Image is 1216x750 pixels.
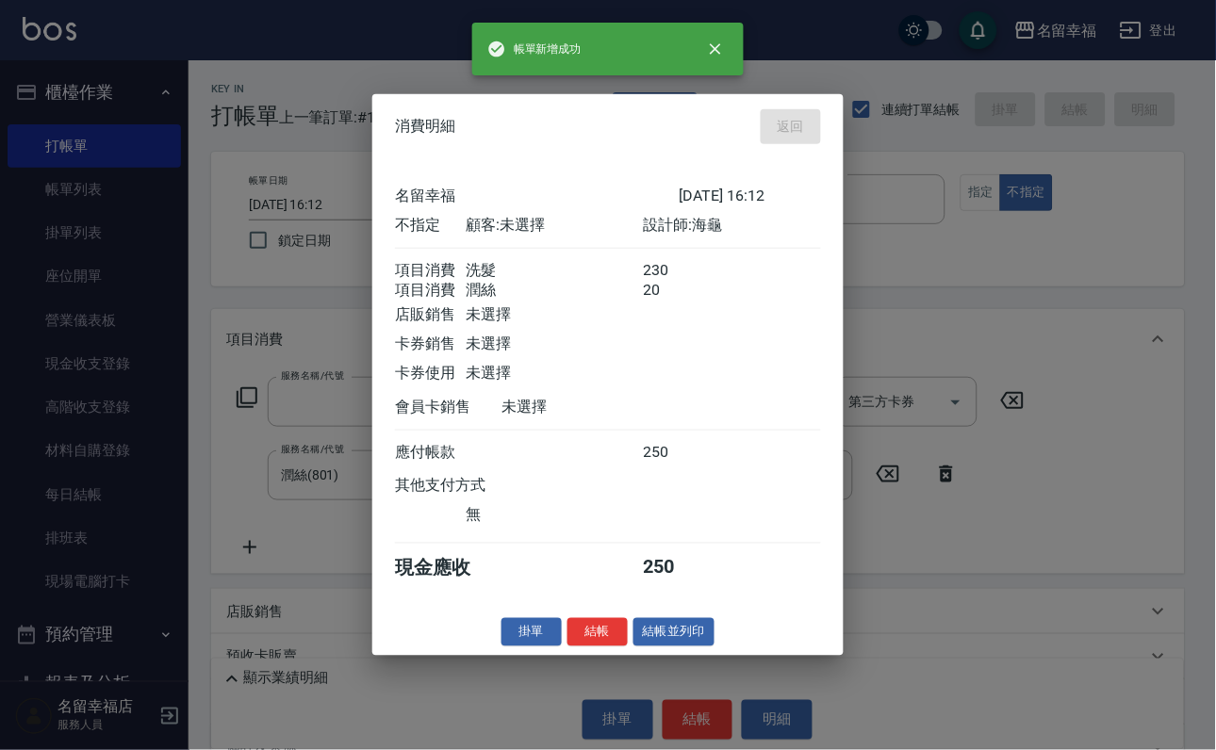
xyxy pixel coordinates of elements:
div: 設計師: 海龜 [644,215,821,235]
div: 未選擇 [466,334,643,353]
div: 會員卡銷售 [395,397,501,416]
div: 未選擇 [466,363,643,383]
div: 項目消費 [395,260,466,280]
div: 潤絲 [466,280,643,300]
div: 現金應收 [395,555,501,580]
div: 不指定 [395,215,466,235]
div: 其他支付方式 [395,476,537,496]
div: 未選擇 [466,304,643,324]
div: 卡券銷售 [395,334,466,353]
div: 卡券使用 [395,363,466,383]
div: 店販銷售 [395,304,466,324]
div: [DATE] 16:12 [679,186,821,205]
span: 消費明細 [395,117,455,136]
span: 帳單新增成功 [487,40,582,58]
div: 顧客: 未選擇 [466,215,643,235]
div: 230 [644,260,715,280]
div: 項目消費 [395,280,466,300]
button: 結帳並列印 [633,617,715,646]
div: 250 [644,555,715,580]
button: 結帳 [567,617,628,646]
div: 應付帳款 [395,442,466,462]
div: 250 [644,442,715,462]
div: 20 [644,280,715,300]
div: 名留幸福 [395,186,679,205]
button: 掛單 [501,617,562,646]
div: 洗髮 [466,260,643,280]
div: 未選擇 [501,397,679,416]
button: close [695,28,736,70]
div: 無 [466,505,643,525]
